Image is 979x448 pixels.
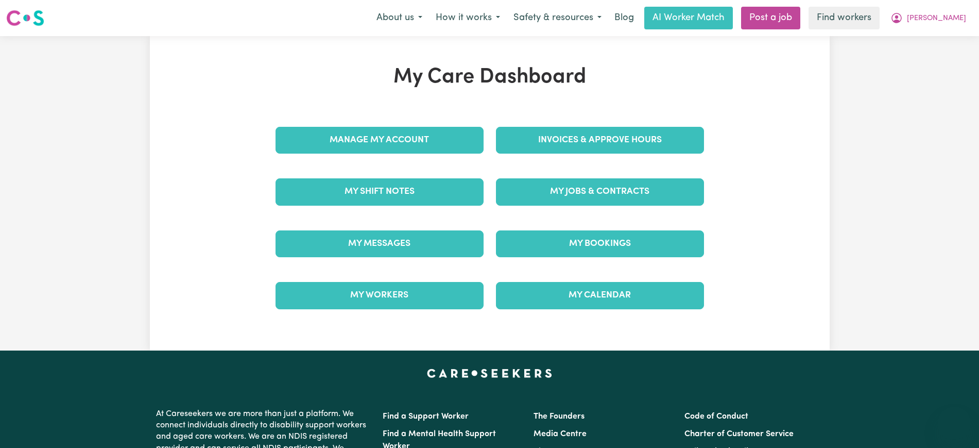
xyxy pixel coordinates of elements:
[6,6,44,30] a: Careseekers logo
[6,9,44,27] img: Careseekers logo
[383,412,469,421] a: Find a Support Worker
[370,7,429,29] button: About us
[269,65,710,90] h1: My Care Dashboard
[608,7,640,29] a: Blog
[276,282,484,309] a: My Workers
[938,407,971,440] iframe: Button to launch messaging window
[496,127,704,154] a: Invoices & Approve Hours
[276,178,484,205] a: My Shift Notes
[429,7,507,29] button: How it works
[276,230,484,257] a: My Messages
[507,7,608,29] button: Safety & resources
[741,7,800,29] a: Post a job
[534,412,585,421] a: The Founders
[496,230,704,257] a: My Bookings
[496,282,704,309] a: My Calendar
[907,13,966,24] span: [PERSON_NAME]
[884,7,973,29] button: My Account
[684,412,748,421] a: Code of Conduct
[534,430,587,438] a: Media Centre
[684,430,794,438] a: Charter of Customer Service
[496,178,704,205] a: My Jobs & Contracts
[644,7,733,29] a: AI Worker Match
[276,127,484,154] a: Manage My Account
[809,7,880,29] a: Find workers
[427,369,552,377] a: Careseekers home page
